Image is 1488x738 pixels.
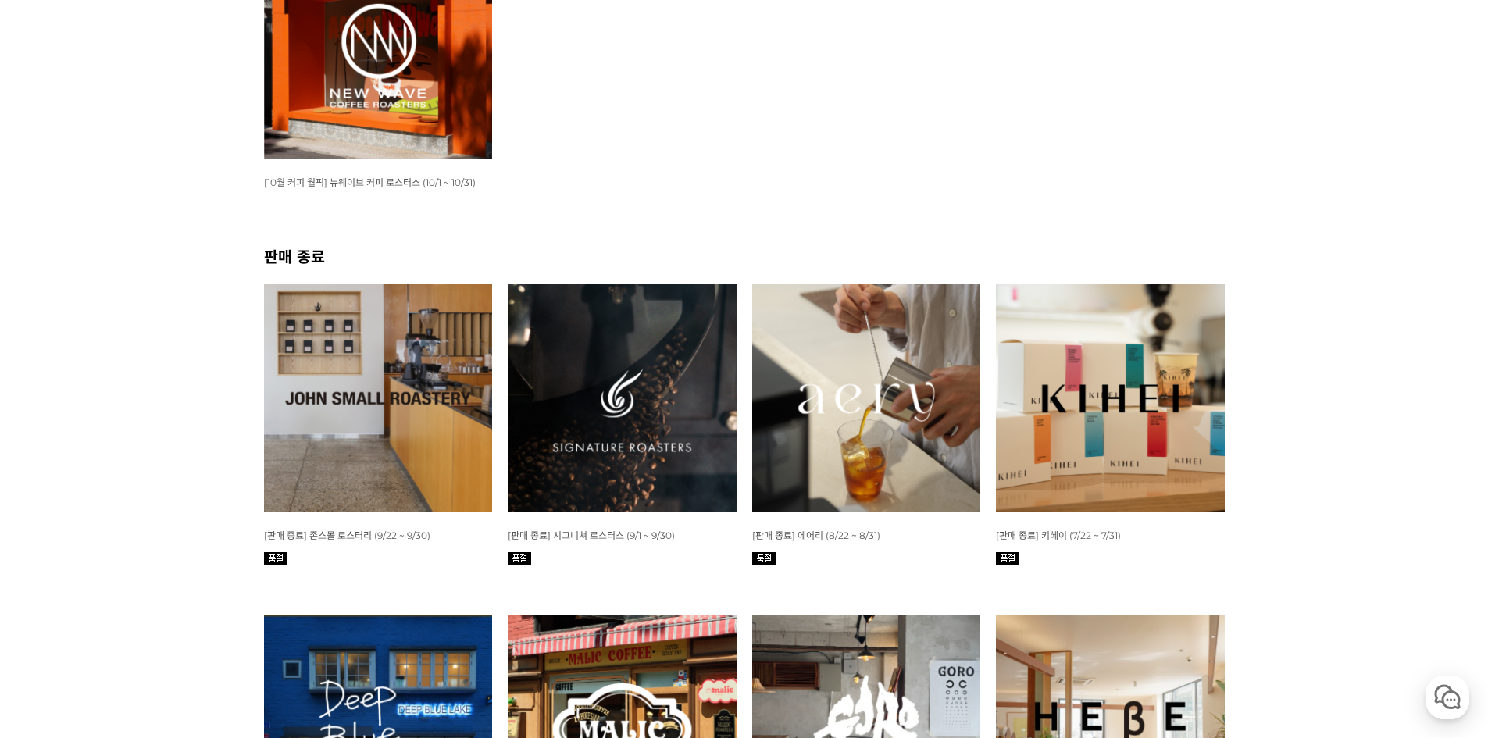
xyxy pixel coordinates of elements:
[264,176,476,188] a: [10월 커피 월픽] 뉴웨이브 커피 로스터스 (10/1 ~ 10/31)
[508,284,737,513] img: [판매 종료] 시그니쳐 로스터스 (9/1 ~ 9/30)
[752,284,981,513] img: 8월 커피 스몰 월픽 에어리
[241,519,260,531] span: 설정
[508,552,531,565] img: 품절
[752,529,880,541] span: [판매 종료] 에어리 (8/22 ~ 8/31)
[996,529,1121,541] a: [판매 종료] 키헤이 (7/22 ~ 7/31)
[264,244,1225,267] h2: 판매 종료
[49,519,59,531] span: 홈
[264,552,287,565] img: 품절
[508,529,675,541] span: [판매 종료] 시그니쳐 로스터스 (9/1 ~ 9/30)
[752,529,880,541] a: [판매 종료] 에어리 (8/22 ~ 8/31)
[5,495,103,534] a: 홈
[264,284,493,513] img: [판매 종료] 존스몰 로스터리 (9/22 ~ 9/30)
[264,529,430,541] span: [판매 종료] 존스몰 로스터리 (9/22 ~ 9/30)
[143,519,162,532] span: 대화
[103,495,202,534] a: 대화
[264,529,430,541] a: [판매 종료] 존스몰 로스터리 (9/22 ~ 9/30)
[264,176,476,188] span: [10월 커피 월픽] 뉴웨이브 커피 로스터스 (10/1 ~ 10/31)
[996,552,1019,565] img: 품절
[202,495,300,534] a: 설정
[752,552,776,565] img: 품절
[996,284,1225,513] img: 7월 커피 스몰 월픽 키헤이
[996,529,1121,541] span: [판매 종료] 키헤이 (7/22 ~ 7/31)
[508,529,675,541] a: [판매 종료] 시그니쳐 로스터스 (9/1 ~ 9/30)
